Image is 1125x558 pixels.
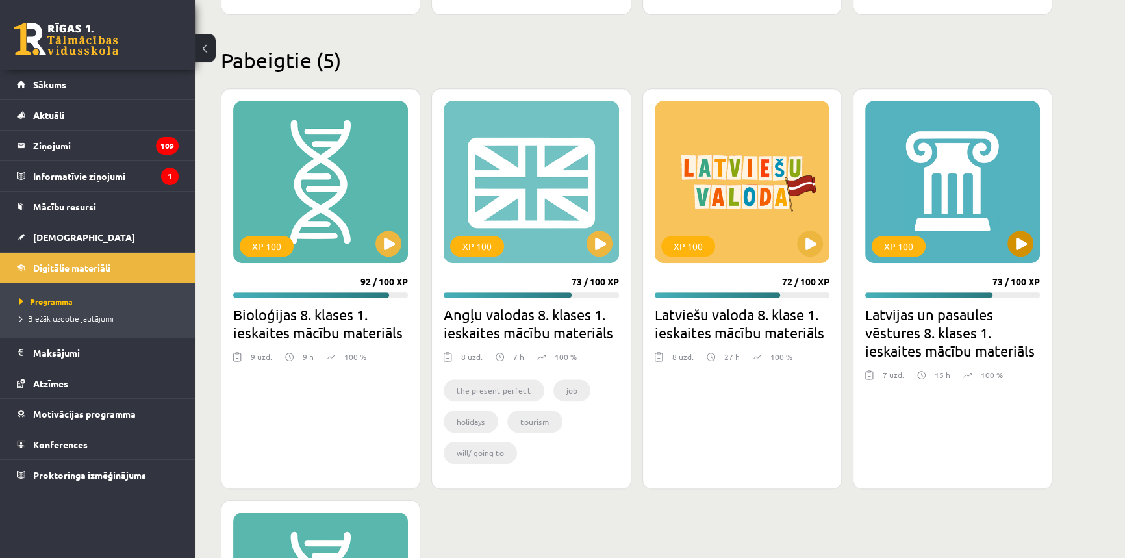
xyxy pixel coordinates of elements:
[33,109,64,121] span: Aktuāli
[17,100,179,130] a: Aktuāli
[444,442,517,464] li: will/ going to
[240,236,294,257] div: XP 100
[17,192,179,222] a: Mācību resursi
[872,236,926,257] div: XP 100
[672,351,694,370] div: 8 uzd.
[17,131,179,160] a: Ziņojumi109
[33,408,136,420] span: Motivācijas programma
[33,79,66,90] span: Sākums
[33,201,96,212] span: Mācību resursi
[17,161,179,191] a: Informatīvie ziņojumi1
[33,469,146,481] span: Proktoringa izmēģinājums
[251,351,272,370] div: 9 uzd.
[555,351,577,362] p: 100 %
[33,161,179,191] legend: Informatīvie ziņojumi
[661,236,715,257] div: XP 100
[724,351,740,362] p: 27 h
[655,305,829,342] h2: Latviešu valoda 8. klase 1. ieskaites mācību materiāls
[33,338,179,368] legend: Maksājumi
[553,379,590,401] li: job
[450,236,504,257] div: XP 100
[17,70,179,99] a: Sākums
[33,231,135,243] span: [DEMOGRAPHIC_DATA]
[17,399,179,429] a: Motivācijas programma
[770,351,792,362] p: 100 %
[444,305,618,342] h2: Angļu valodas 8. klases 1. ieskaites mācību materiāls
[935,369,950,381] p: 15 h
[981,369,1003,381] p: 100 %
[303,351,314,362] p: 9 h
[156,137,179,155] i: 109
[17,368,179,398] a: Atzīmes
[865,305,1040,360] h2: Latvijas un pasaules vēstures 8. klases 1. ieskaites mācību materiāls
[883,369,904,388] div: 7 uzd.
[513,351,524,362] p: 7 h
[17,338,179,368] a: Maksājumi
[14,23,118,55] a: Rīgas 1. Tālmācības vidusskola
[33,438,88,450] span: Konferences
[461,351,483,370] div: 8 uzd.
[33,262,110,273] span: Digitālie materiāli
[17,253,179,283] a: Digitālie materiāli
[161,168,179,185] i: 1
[444,379,544,401] li: the present perfect
[19,313,114,323] span: Biežāk uzdotie jautājumi
[221,47,1052,73] h2: Pabeigtie (5)
[33,377,68,389] span: Atzīmes
[17,222,179,252] a: [DEMOGRAPHIC_DATA]
[344,351,366,362] p: 100 %
[17,460,179,490] a: Proktoringa izmēģinājums
[19,296,182,307] a: Programma
[444,411,498,433] li: holidays
[33,131,179,160] legend: Ziņojumi
[17,429,179,459] a: Konferences
[19,312,182,324] a: Biežāk uzdotie jautājumi
[507,411,562,433] li: tourism
[19,296,73,307] span: Programma
[233,305,408,342] h2: Bioloģijas 8. klases 1. ieskaites mācību materiāls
